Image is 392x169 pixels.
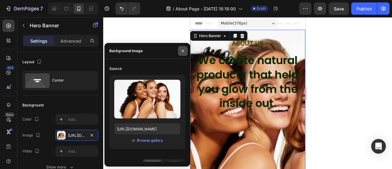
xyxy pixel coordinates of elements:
div: [URL][DOMAIN_NAME] [68,133,86,138]
p: Advanced [60,38,81,44]
div: 450 [6,65,15,70]
input: https://example.com/image.jpg [114,123,180,134]
button: Save [329,2,349,15]
p: Hero Banner [30,22,82,29]
div: Color [22,115,40,124]
div: Center [52,73,89,87]
div: Add... [68,117,97,122]
div: Image [22,131,42,140]
div: Add... [68,149,97,154]
span: Save [334,6,344,11]
div: Publish [356,6,372,12]
div: Source [109,66,122,71]
button: Publish [351,2,377,15]
div: Beta [5,112,15,117]
img: preview-image [114,80,180,118]
span: About Page - [DATE] 18:18:00 [175,6,236,12]
div: Scale [109,161,119,167]
span: Draft [257,6,266,11]
p: 7 [40,5,43,12]
div: Undo/Redo [115,2,140,15]
span: / [173,6,174,12]
button: 7 [2,2,46,15]
iframe: Design area [190,17,305,169]
button: Browse gallery [137,137,163,144]
div: Background [22,102,43,108]
div: Layout [22,58,43,66]
span: or [132,137,135,144]
div: Background image [109,48,143,54]
p: Settings [30,38,47,44]
div: Open Intercom Messenger [371,139,386,154]
div: Video [22,147,41,156]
